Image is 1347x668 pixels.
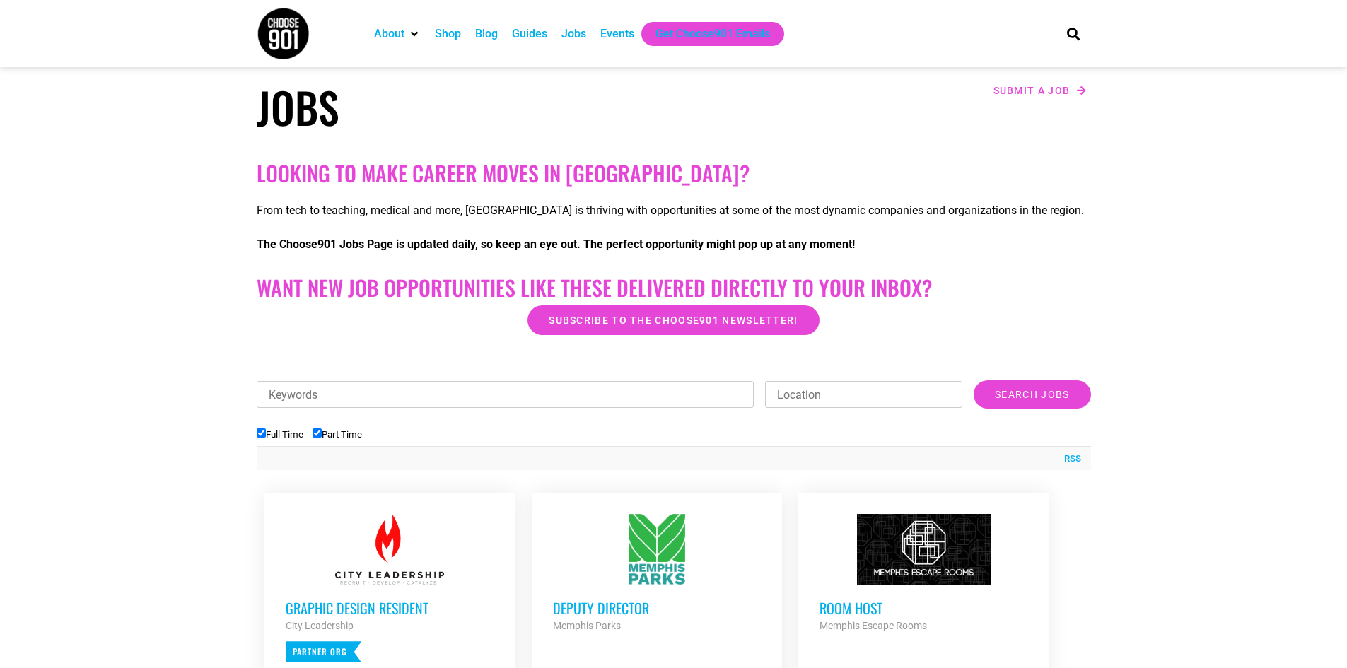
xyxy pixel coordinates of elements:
[257,428,266,438] input: Full Time
[257,160,1091,186] h2: Looking to make career moves in [GEOGRAPHIC_DATA]?
[600,25,634,42] a: Events
[820,620,927,631] strong: Memphis Escape Rooms
[257,238,855,251] strong: The Choose901 Jobs Page is updated daily, so keep an eye out. The perfect opportunity might pop u...
[820,599,1027,617] h3: Room Host
[974,380,1090,409] input: Search Jobs
[286,620,354,631] strong: City Leadership
[367,22,428,46] div: About
[512,25,547,42] a: Guides
[527,305,819,335] a: Subscribe to the Choose901 newsletter!
[257,202,1091,219] p: From tech to teaching, medical and more, [GEOGRAPHIC_DATA] is thriving with opportunities at some...
[286,641,361,662] p: Partner Org
[286,599,494,617] h3: Graphic Design Resident
[257,381,754,408] input: Keywords
[435,25,461,42] a: Shop
[989,81,1091,100] a: Submit a job
[367,22,1043,46] nav: Main nav
[655,25,770,42] a: Get Choose901 Emails
[549,315,798,325] span: Subscribe to the Choose901 newsletter!
[374,25,404,42] a: About
[798,493,1049,655] a: Room Host Memphis Escape Rooms
[561,25,586,42] a: Jobs
[313,428,322,438] input: Part Time
[257,275,1091,300] h2: Want New Job Opportunities like these Delivered Directly to your Inbox?
[257,81,667,132] h1: Jobs
[313,429,362,440] label: Part Time
[257,429,303,440] label: Full Time
[765,381,962,408] input: Location
[532,493,782,655] a: Deputy Director Memphis Parks
[1061,22,1085,45] div: Search
[553,599,761,617] h3: Deputy Director
[993,86,1071,95] span: Submit a job
[475,25,498,42] a: Blog
[1057,452,1081,466] a: RSS
[553,620,621,631] strong: Memphis Parks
